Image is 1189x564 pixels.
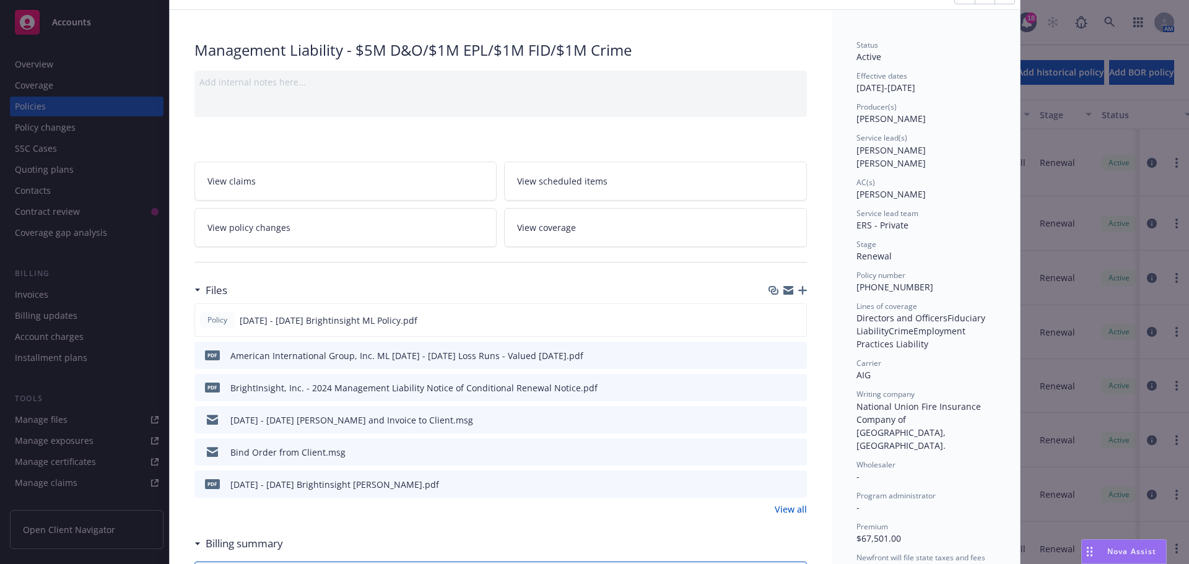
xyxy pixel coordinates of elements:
span: Writing company [856,389,915,399]
span: [PERSON_NAME] [PERSON_NAME] [856,144,928,169]
div: Billing summary [194,536,283,552]
button: download file [771,446,781,459]
span: Stage [856,239,876,249]
span: Crime [889,325,913,337]
span: Premium [856,521,888,532]
span: [PERSON_NAME] [856,113,926,124]
span: Policy number [856,270,905,280]
span: Status [856,40,878,50]
span: Wholesaler [856,459,895,470]
span: National Union Fire Insurance Company of [GEOGRAPHIC_DATA], [GEOGRAPHIC_DATA]. [856,401,983,451]
button: Nova Assist [1081,539,1167,564]
span: View coverage [517,221,576,234]
span: Active [856,51,881,63]
h3: Billing summary [206,536,283,552]
span: Policy [205,315,230,326]
span: [DATE] - [DATE] Brightinsight ML Policy.pdf [240,314,417,327]
div: [DATE] - [DATE] Brightinsight [PERSON_NAME].pdf [230,478,439,491]
span: Service lead team [856,208,918,219]
button: preview file [791,478,802,491]
h3: Files [206,282,227,298]
a: View scheduled items [504,162,807,201]
span: pdf [205,383,220,392]
button: download file [771,349,781,362]
span: View scheduled items [517,175,608,188]
button: preview file [791,349,802,362]
a: View claims [194,162,497,201]
span: View claims [207,175,256,188]
div: Management Liability - $5M D&O/$1M EPL/$1M FID/$1M Crime [194,40,807,61]
span: Renewal [856,250,892,262]
div: Bind Order from Client.msg [230,446,346,459]
span: View policy changes [207,221,290,234]
span: Employment Practices Liability [856,325,968,350]
span: pdf [205,350,220,360]
span: Producer(s) [856,102,897,112]
span: Service lead(s) [856,132,907,143]
div: [DATE] - [DATE] [856,71,995,94]
button: download file [771,414,781,427]
button: download file [771,478,781,491]
div: American International Group, Inc. ML [DATE] - [DATE] Loss Runs - Valued [DATE].pdf [230,349,583,362]
a: View policy changes [194,208,497,247]
div: Add internal notes here... [199,76,802,89]
span: ERS - Private [856,219,908,231]
button: preview file [791,446,802,459]
span: pdf [205,479,220,488]
span: AC(s) [856,177,875,188]
div: Files [194,282,227,298]
span: Carrier [856,358,881,368]
button: preview file [791,414,802,427]
button: download file [771,381,781,394]
span: AIG [856,369,871,381]
span: Fiduciary Liability [856,312,988,337]
span: Nova Assist [1107,546,1156,557]
span: [PERSON_NAME] [856,188,926,200]
span: Directors and Officers [856,312,947,324]
div: [DATE] - [DATE] [PERSON_NAME] and Invoice to Client.msg [230,414,473,427]
button: download file [770,314,780,327]
button: preview file [791,381,802,394]
span: - [856,471,860,482]
div: Drag to move [1082,540,1097,563]
span: Newfront will file state taxes and fees [856,552,985,563]
button: preview file [790,314,801,327]
a: View coverage [504,208,807,247]
span: Program administrator [856,490,936,501]
span: Effective dates [856,71,907,81]
span: [PHONE_NUMBER] [856,281,933,293]
span: - [856,501,860,513]
span: $67,501.00 [856,532,901,544]
div: BrightInsight, Inc. - 2024 Management Liability Notice of Conditional Renewal Notice.pdf [230,381,598,394]
a: View all [775,503,807,516]
span: Lines of coverage [856,301,917,311]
